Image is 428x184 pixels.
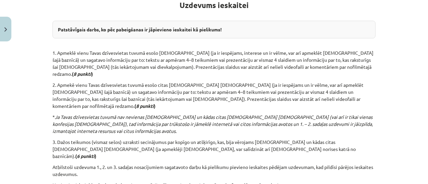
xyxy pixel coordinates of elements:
p: 3. Dažos teikumos (vismaz sešos) uzraksti secinājumus par kopīgo un atšķirīgo, kas, bija vērojams... [52,139,376,160]
i: Ja Tavas dzīvesvietas tuvumā nav nevienas [DEMOGRAPHIC_DATA] un kādas citas [DEMOGRAPHIC_DATA] [D... [52,114,373,134]
i: 8 punkti [74,71,91,77]
p: 1. Apmeklē vienu Tavas dzīvesvietas tuvumā esošo [DEMOGRAPHIC_DATA] (ja ir iespējams, interese un... [52,49,376,77]
img: icon-close-lesson-0947bae3869378f0d4975bcd49f059093ad1ed9edebbc8119c70593378902aed.svg [4,27,7,32]
strong: ( ) [75,153,96,159]
strong: Uzdevums ieskaitei [180,0,249,10]
p: 2. Apmekē vienu Tavas dzīvesvietas tuvumā esošo citas [DEMOGRAPHIC_DATA] [DEMOGRAPHIC_DATA] (ja i... [52,81,376,110]
p: Atbilstoši uzdevuma 1., 2. un 3. sadaļas nosacījumiem sagatavoto darbu kā pielikumu pievieno iesk... [52,164,376,178]
i: 8 punkti [136,103,154,109]
strong: Patstāvīgais darbs, ko pēc pabeigšanas ir jāpievieno ieskaitei kā pielikums! [58,26,222,32]
strong: ( ) [134,103,155,109]
strong: ( ) [72,71,93,77]
i: 6 punkti [77,153,95,159]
